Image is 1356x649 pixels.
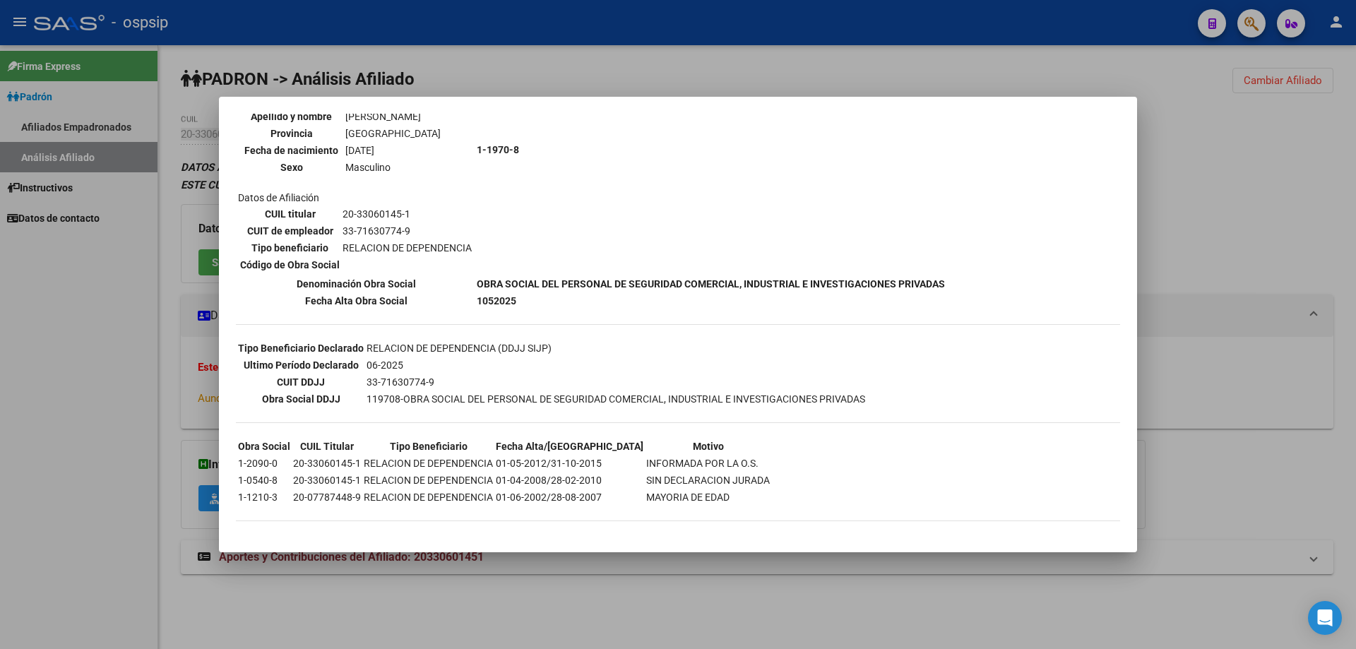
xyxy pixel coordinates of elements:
th: CUIL titular [239,206,340,222]
th: CUIT DDJJ [237,374,364,390]
td: 01-06-2002/28-08-2007 [495,489,644,505]
td: SIN DECLARACION JURADA [646,472,771,488]
td: 1-2090-0 [237,456,291,471]
td: 01-04-2008/28-02-2010 [495,472,644,488]
th: Fecha de nacimiento [239,143,343,158]
td: RELACION DE DEPENDENCIA [363,472,494,488]
td: 20-07787448-9 [292,489,362,505]
td: 20-33060145-1 [292,472,362,488]
td: RELACION DE DEPENDENCIA (DDJJ SIJP) [366,340,866,356]
div: Open Intercom Messenger [1308,601,1342,635]
th: Sexo [239,160,343,175]
th: Código de Obra Social [239,257,340,273]
td: 1-0540-8 [237,472,291,488]
th: Tipo beneficiario [239,240,340,256]
td: RELACION DE DEPENDENCIA [363,489,494,505]
th: CUIL Titular [292,439,362,454]
td: [GEOGRAPHIC_DATA] [345,126,441,141]
td: 20-33060145-1 [342,206,472,222]
th: Tipo Beneficiario [363,439,494,454]
td: [DATE] [345,143,441,158]
th: CUIT de empleador [239,223,340,239]
td: [PERSON_NAME] [345,109,441,124]
th: Motivo [646,439,771,454]
td: Masculino [345,160,441,175]
th: Apellido y nombre [239,109,343,124]
th: Ultimo Período Declarado [237,357,364,373]
td: 1-1210-3 [237,489,291,505]
td: INFORMADA POR LA O.S. [646,456,771,471]
b: 1-1970-8 [477,144,519,155]
th: Obra Social [237,439,291,454]
b: OBRA SOCIAL DEL PERSONAL DE SEGURIDAD COMERCIAL, INDUSTRIAL E INVESTIGACIONES PRIVADAS [477,278,945,290]
td: 01-05-2012/31-10-2015 [495,456,644,471]
b: 1052025 [477,295,516,306]
td: Datos personales Datos de Afiliación [237,25,475,275]
th: Fecha Alta/[GEOGRAPHIC_DATA] [495,439,644,454]
th: Tipo Beneficiario Declarado [237,340,364,356]
td: 33-71630774-9 [366,374,866,390]
td: RELACION DE DEPENDENCIA [342,240,472,256]
td: 33-71630774-9 [342,223,472,239]
td: RELACION DE DEPENDENCIA [363,456,494,471]
th: Obra Social DDJJ [237,391,364,407]
th: Provincia [239,126,343,141]
td: MAYORIA DE EDAD [646,489,771,505]
td: 06-2025 [366,357,866,373]
td: 119708-OBRA SOCIAL DEL PERSONAL DE SEGURIDAD COMERCIAL, INDUSTRIAL E INVESTIGACIONES PRIVADAS [366,391,866,407]
td: 20-33060145-1 [292,456,362,471]
th: Fecha Alta Obra Social [237,293,475,309]
th: Denominación Obra Social [237,276,475,292]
